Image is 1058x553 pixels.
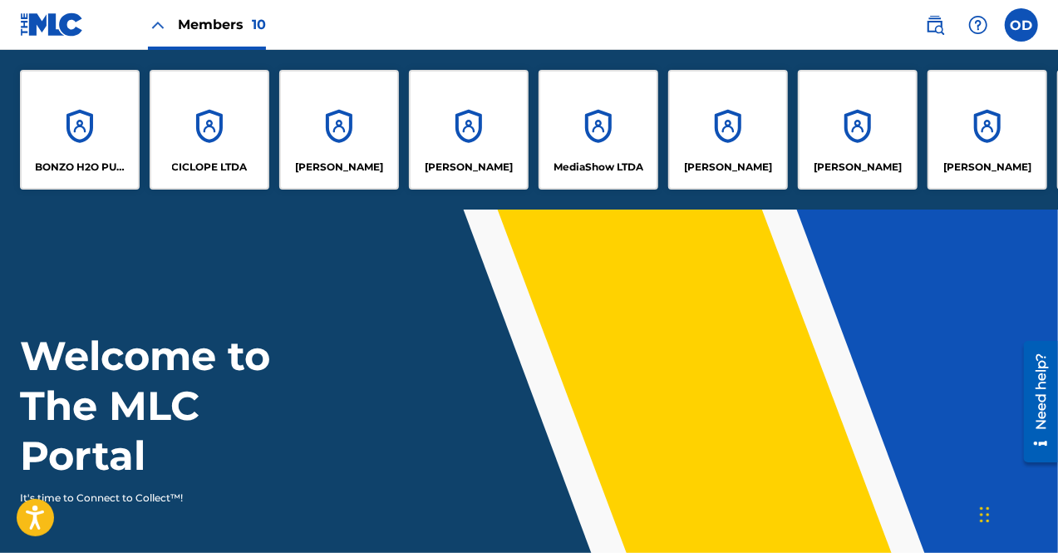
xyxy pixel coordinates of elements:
a: Accounts[PERSON_NAME] [798,70,918,190]
p: Oscar Daniele [814,160,902,175]
img: search [925,15,945,35]
p: MediaShow LTDA [554,160,643,175]
a: AccountsMediaShow LTDA [539,70,658,190]
p: Luis Felipe Salinas [295,160,383,175]
p: Miguel Augusto Laynes Dueñas [684,160,772,175]
a: Accounts[PERSON_NAME] [279,70,399,190]
p: MARCOS MAXIMO CAMINO [425,160,513,175]
img: MLC Logo [20,12,84,37]
div: Drag [980,490,990,540]
span: 10 [252,17,266,32]
a: AccountsBONZO H2O PUBLISHING [20,70,140,190]
div: User Menu [1005,8,1038,42]
a: AccountsCICLOPE LTDA [150,70,269,190]
img: Close [148,15,168,35]
a: Accounts[PERSON_NAME] [668,70,788,190]
p: It's time to Connect to Collect™! [20,491,308,506]
h1: Welcome to The MLC Portal [20,331,331,481]
iframe: Chat Widget [975,473,1058,553]
div: Help [962,8,995,42]
p: RUBEN HECTOR DEICAS [943,160,1031,175]
a: Public Search [918,8,952,42]
p: BONZO H2O PUBLISHING [35,160,125,175]
iframe: Resource Center [1011,335,1058,469]
img: help [968,15,988,35]
p: CICLOPE LTDA [172,160,248,175]
span: Members [178,15,266,34]
a: Accounts[PERSON_NAME] [928,70,1047,190]
a: Accounts[PERSON_NAME] [409,70,529,190]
